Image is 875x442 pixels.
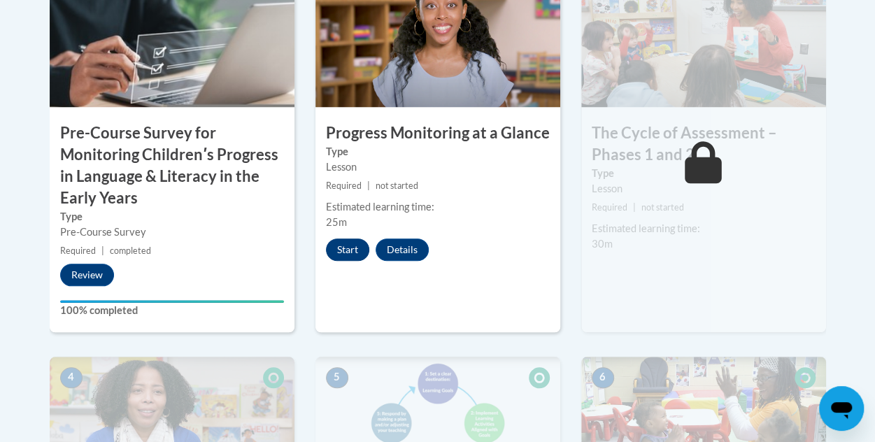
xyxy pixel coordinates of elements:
span: 6 [592,367,614,388]
h3: The Cycle of Assessment – Phases 1 and 2 [581,122,826,166]
span: | [367,180,370,191]
span: 5 [326,367,348,388]
span: 4 [60,367,83,388]
span: not started [641,202,684,213]
span: Required [592,202,627,213]
span: completed [110,245,151,256]
div: Your progress [60,300,284,303]
span: Required [326,180,362,191]
span: | [633,202,636,213]
button: Review [60,264,114,286]
div: Pre-Course Survey [60,224,284,240]
h3: Progress Monitoring at a Glance [315,122,560,144]
span: 30m [592,238,613,250]
div: Estimated learning time: [326,199,550,215]
span: | [101,245,104,256]
label: Type [60,209,284,224]
label: 100% completed [60,303,284,318]
div: Lesson [326,159,550,175]
label: Type [592,166,816,181]
div: Estimated learning time: [592,221,816,236]
span: Required [60,245,96,256]
h3: Pre-Course Survey for Monitoring Childrenʹs Progress in Language & Literacy in the Early Years [50,122,294,208]
span: not started [376,180,418,191]
button: Start [326,238,369,261]
span: 25m [326,216,347,228]
div: Lesson [592,181,816,197]
button: Details [376,238,429,261]
iframe: Button to launch messaging window [819,386,864,431]
label: Type [326,144,550,159]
